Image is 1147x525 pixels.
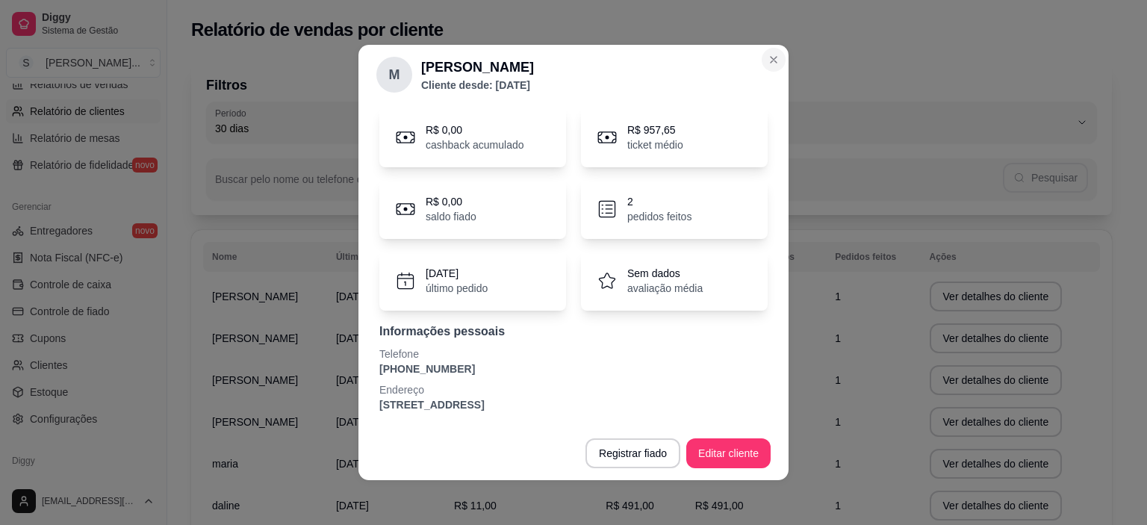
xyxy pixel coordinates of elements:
[426,281,488,296] p: último pedido
[421,57,534,78] h2: [PERSON_NAME]
[426,137,524,152] p: cashback acumulado
[379,347,768,361] p: Telefone
[379,397,768,412] p: [STREET_ADDRESS]
[426,209,476,224] p: saldo fiado
[627,194,691,209] p: 2
[379,382,768,397] p: Endereço
[627,122,683,137] p: R$ 957,65
[421,78,534,93] p: Cliente desde: [DATE]
[585,438,680,468] button: Registrar fiado
[627,266,703,281] p: Sem dados
[426,194,476,209] p: R$ 0,00
[426,266,488,281] p: [DATE]
[627,137,683,152] p: ticket médio
[379,361,768,376] p: [PHONE_NUMBER]
[686,438,771,468] button: Editar cliente
[762,48,786,72] button: Close
[627,209,691,224] p: pedidos feitos
[376,57,412,93] div: M
[379,323,768,341] p: Informações pessoais
[426,122,524,137] p: R$ 0,00
[627,281,703,296] p: avaliação média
